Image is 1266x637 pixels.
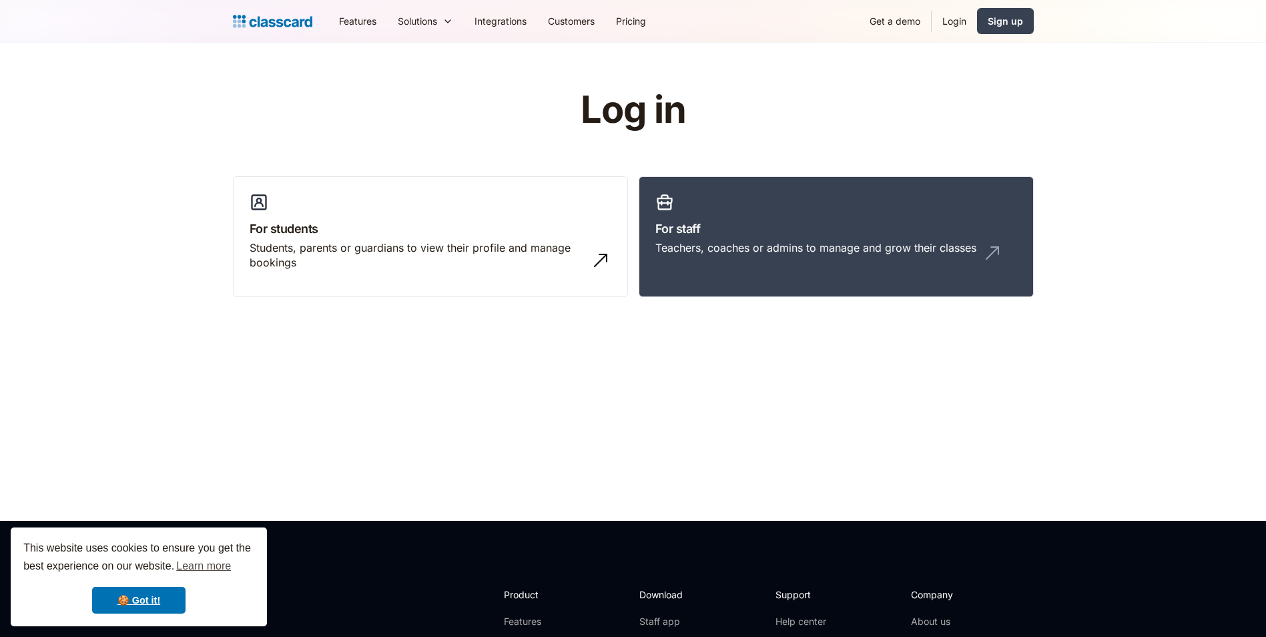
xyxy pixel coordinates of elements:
[911,588,1000,602] h2: Company
[504,615,575,628] a: Features
[655,220,1017,238] h3: For staff
[174,556,233,576] a: learn more about cookies
[23,540,254,576] span: This website uses cookies to ensure you get the best experience on our website.
[328,6,387,36] a: Features
[775,588,830,602] h2: Support
[233,12,312,31] a: home
[537,6,605,36] a: Customers
[639,588,694,602] h2: Download
[250,220,611,238] h3: For students
[988,14,1023,28] div: Sign up
[639,615,694,628] a: Staff app
[977,8,1034,34] a: Sign up
[859,6,931,36] a: Get a demo
[421,89,845,131] h1: Log in
[775,615,830,628] a: Help center
[605,6,657,36] a: Pricing
[464,6,537,36] a: Integrations
[639,176,1034,298] a: For staffTeachers, coaches or admins to manage and grow their classes
[504,588,575,602] h2: Product
[911,615,1000,628] a: About us
[92,587,186,614] a: dismiss cookie message
[398,14,437,28] div: Solutions
[932,6,977,36] a: Login
[233,176,628,298] a: For studentsStudents, parents or guardians to view their profile and manage bookings
[655,240,976,255] div: Teachers, coaches or admins to manage and grow their classes
[387,6,464,36] div: Solutions
[250,240,585,270] div: Students, parents or guardians to view their profile and manage bookings
[11,527,267,626] div: cookieconsent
